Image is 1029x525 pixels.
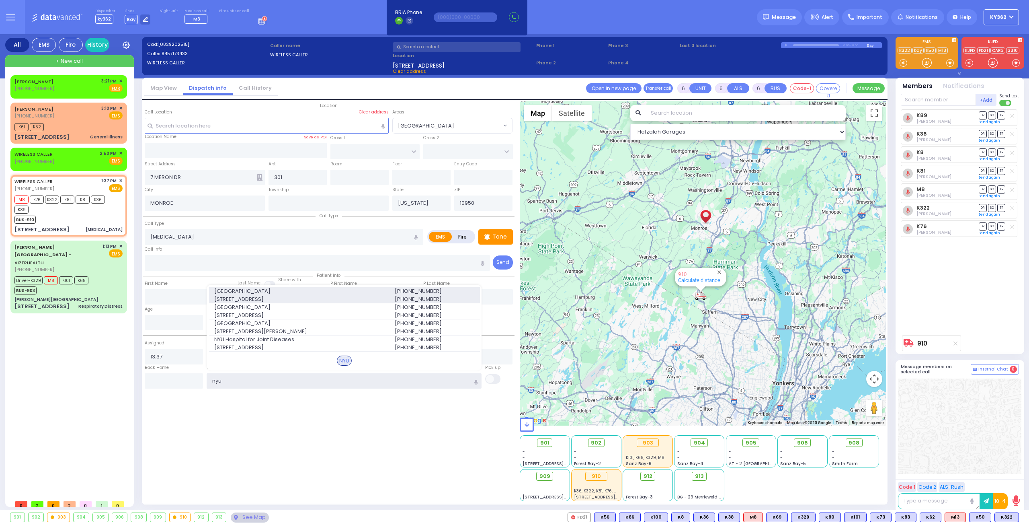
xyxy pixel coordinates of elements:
[257,174,262,181] span: Other building occupants
[916,168,926,174] a: K81
[29,513,44,522] div: 902
[330,161,342,167] label: Room
[14,133,70,141] div: [STREET_ADDRESS]
[451,232,474,242] label: Fire
[119,243,123,250] span: ✕
[866,400,882,416] button: Drag Pegman onto the map to open Street View
[997,167,1005,175] span: TR
[193,16,200,22] span: M3
[979,111,987,119] span: DR
[393,118,501,133] span: BLOOMING GROVE
[816,83,840,93] button: Covered
[896,40,958,45] label: EMS
[997,222,1005,230] span: TR
[979,148,987,156] span: DR
[916,131,927,137] a: K36
[763,14,769,20] img: message.svg
[493,255,513,270] button: Send
[395,303,475,311] span: [PHONE_NUMBER]
[119,105,123,112] span: ✕
[74,513,89,522] div: 904
[916,186,925,192] a: M8
[976,94,997,106] button: +Add
[574,449,576,455] span: -
[59,38,83,52] div: Fire
[916,192,951,198] span: Moses Roth
[392,161,402,167] label: Floor
[906,14,938,21] span: Notifications
[916,149,924,155] a: K8
[90,134,123,140] div: General Illness
[945,513,966,522] div: ALS
[586,83,642,93] a: Open in new page
[231,513,269,523] div: See map
[898,47,912,54] a: K322
[917,340,927,346] a: 910
[1006,47,1019,54] a: 3310
[238,280,260,286] label: Last Name
[162,50,188,57] span: 8457173433
[10,513,25,522] div: 901
[214,344,385,352] span: [STREET_ADDRESS]
[999,99,1012,107] label: Turn off text
[765,83,787,93] button: BUS
[979,156,1000,161] a: Send again
[434,12,497,22] input: (000)000-00000
[14,85,54,92] span: [PHONE_NUMBER]
[849,439,859,447] span: 908
[15,501,27,507] span: 0
[916,223,927,229] a: K76
[14,216,36,224] span: BUS-910
[695,291,707,301] div: 910
[766,513,788,522] div: BLS
[916,229,951,235] span: Dovy Katz
[902,82,933,91] button: Members
[270,42,390,49] label: Caller name
[961,40,1024,45] label: KJFD
[125,9,151,14] label: Lines
[64,501,76,507] span: 2
[100,150,117,156] span: 2:50 PM
[729,449,731,455] span: -
[979,212,1000,217] a: Send again
[393,52,533,59] label: Location
[45,196,59,204] span: K322
[780,461,806,467] span: Sanz Bay-5
[184,9,210,14] label: Medic on call
[523,449,525,455] span: -
[866,105,882,121] button: Toggle fullscreen view
[14,226,70,234] div: [STREET_ADDRESS]
[524,105,552,121] button: Show street map
[988,167,996,175] span: SO
[626,455,664,461] span: K101, K68, K329, M8
[780,455,783,461] span: -
[14,244,71,266] a: AIZERHEALTH
[194,513,208,522] div: 912
[988,204,996,212] span: SO
[392,118,512,133] span: BLOOMING GROVE
[145,246,162,253] label: Call Info
[145,306,153,313] label: Age
[395,336,475,344] span: [PHONE_NUMBER]
[145,134,176,140] label: Location Name
[74,276,88,284] span: K68
[971,364,1019,375] button: Internal Chat 0
[214,303,385,311] span: [GEOGRAPHIC_DATA]
[963,47,976,54] a: KJFD
[990,47,1005,54] a: CAR3
[56,57,83,65] span: + New call
[988,111,996,119] span: SO
[677,449,680,455] span: -
[644,83,673,93] button: Transfer call
[832,461,858,467] span: Smith Farm
[916,112,927,118] a: K89
[536,60,605,66] span: Phone 2
[119,177,123,184] span: ✕
[619,513,641,522] div: BLS
[997,148,1005,156] span: TR
[895,513,916,522] div: BLS
[423,280,450,287] label: P Last Name
[330,135,345,141] label: Cross 1
[14,151,53,157] a: WIRELESS CALLER
[95,14,113,24] span: ky362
